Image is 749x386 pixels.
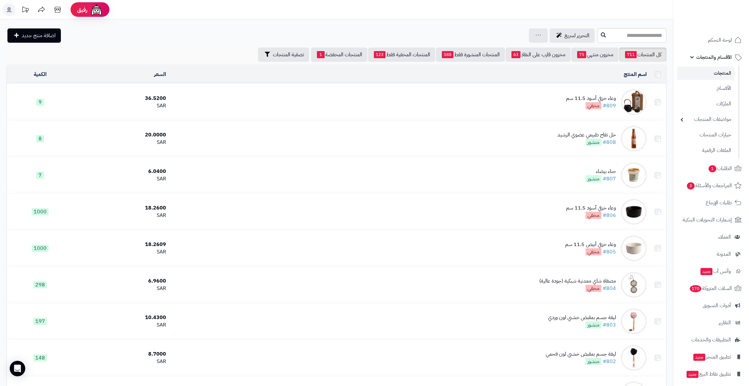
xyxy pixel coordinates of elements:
[571,48,619,62] a: مخزون منتهي75
[586,139,601,146] span: منشور
[621,272,647,298] img: مصفاة شاي معدنية شبكية (جودة عالية)
[17,3,33,18] a: تحديثات المنصة
[539,277,616,285] div: مصفاة شاي معدنية شبكية (جودة عالية)
[586,358,601,365] span: منشور
[36,135,44,142] span: 8
[603,321,616,329] a: #803
[76,277,166,285] div: 6.9600
[76,168,166,175] div: 6.0400
[717,250,731,259] span: المدونة
[76,321,166,329] div: SAR
[77,6,87,14] span: رفيق
[603,211,616,219] a: #806
[586,212,601,219] span: مخفي
[36,172,44,179] span: 7
[76,95,166,102] div: 36.5200
[577,51,586,58] span: 75
[546,350,616,358] div: ليفة جسم بمقبض خشبي لون فحمي
[33,318,47,325] span: 197
[677,67,734,80] a: المنتجات
[677,32,745,48] a: لوحة التحكم
[719,318,731,327] span: التقارير
[683,215,732,224] span: إشعارات التحويلات البنكية
[22,32,56,39] span: اضافة منتج جديد
[677,246,745,262] a: المدونة
[677,229,745,245] a: العملاء
[76,248,166,256] div: SAR
[624,70,647,78] a: اسم المنتج
[603,175,616,183] a: #807
[603,248,616,256] a: #805
[76,314,166,321] div: 10.4300
[506,48,571,62] a: مخزون قارب على النفاذ63
[621,235,647,261] img: وعاء خزفي أبيض 11.5 سم
[603,358,616,365] a: #802
[511,51,520,58] span: 63
[586,175,601,182] span: منشور
[76,212,166,219] div: SAR
[548,314,616,321] div: ليفة جسم بمقبض خشبي لون وردي
[34,70,47,78] a: الكمية
[566,95,616,102] div: وعاء خزفي أسود 11.5 سم
[368,48,435,62] a: المنتجات المخفية فقط123
[586,321,601,328] span: منشور
[686,181,732,190] span: المراجعات والأسئلة
[436,48,505,62] a: المنتجات المنشورة فقط588
[90,3,103,16] img: ai-face.png
[706,198,732,207] span: طلبات الإرجاع
[76,102,166,110] div: SAR
[621,89,647,115] img: وعاء خزفي أسود 11.5 سم
[677,349,745,365] a: تطبيق المتجرجديد
[705,18,743,32] img: logo-2.png
[700,267,731,276] span: وآتس آب
[621,308,647,334] img: ليفة جسم بمقبض خشبي لون وردي
[36,99,44,106] span: 9
[677,366,745,382] a: تطبيق نقاط البيعجديد
[603,102,616,110] a: #809
[154,70,166,78] a: السعر
[258,48,309,62] button: تصفية المنتجات
[76,241,166,248] div: 18.2609
[686,370,731,379] span: تطبيق نقاط البيع
[677,178,745,193] a: المراجعات والأسئلة3
[76,350,166,358] div: 8.7000
[708,36,732,45] span: لوحة التحكم
[677,263,745,279] a: وآتس آبجديد
[677,332,745,348] a: التطبيقات والخدمات
[76,175,166,183] div: SAR
[677,97,734,111] a: الماركات
[687,371,699,378] span: جديد
[677,113,734,126] a: مواصفات المنتجات
[700,268,712,275] span: جديد
[690,285,701,292] span: 170
[703,301,731,310] span: أدوات التسويق
[565,32,589,39] span: التحرير لسريع
[374,51,386,58] span: 123
[621,199,647,225] img: وعاء خزفي أسود 11.5 سم
[603,138,616,146] a: #808
[565,241,616,248] div: وعاء خزفي أبيض 11.5 سم
[32,208,49,215] span: 1000
[76,358,166,365] div: SAR
[33,281,47,288] span: 298
[677,195,745,210] a: طلبات الإرجاع
[619,48,666,62] a: كل المنتجات711
[76,131,166,139] div: 20.0000
[693,352,731,361] span: تطبيق المتجر
[603,284,616,292] a: #804
[625,51,637,58] span: 711
[442,51,453,58] span: 588
[687,182,695,189] span: 3
[677,212,745,228] a: إشعارات التحويلات البنكية
[550,28,595,43] a: التحرير لسريع
[677,81,734,95] a: الأقسام
[32,245,49,252] span: 1000
[693,354,705,361] span: جديد
[677,315,745,330] a: التقارير
[566,204,616,212] div: وعاء خزفي أسود 11.5 سم
[621,126,647,152] img: خل تفاح طبيعي عضوي الرشيد
[76,139,166,146] div: SAR
[621,345,647,371] img: ليفة جسم بمقبض خشبي لون فحمي
[317,51,325,58] span: 1
[708,164,732,173] span: الطلبات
